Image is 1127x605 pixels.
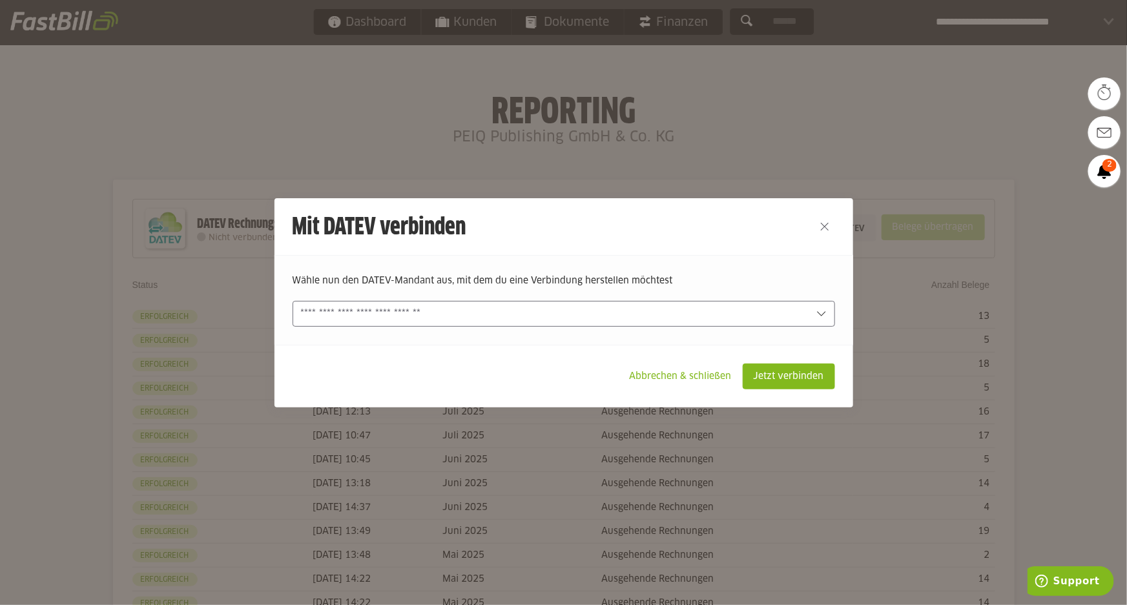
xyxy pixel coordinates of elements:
span: 2 [1102,159,1117,172]
p: Wähle nun den DATEV-Mandant aus, mit dem du eine Verbindung herstellen möchtest [293,274,835,288]
sl-button: Jetzt verbinden [743,364,835,389]
sl-button: Abbrechen & schließen [619,364,743,389]
iframe: Öffnet ein Widget, in dem Sie weitere Informationen finden [1028,566,1114,599]
a: 2 [1088,155,1121,187]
